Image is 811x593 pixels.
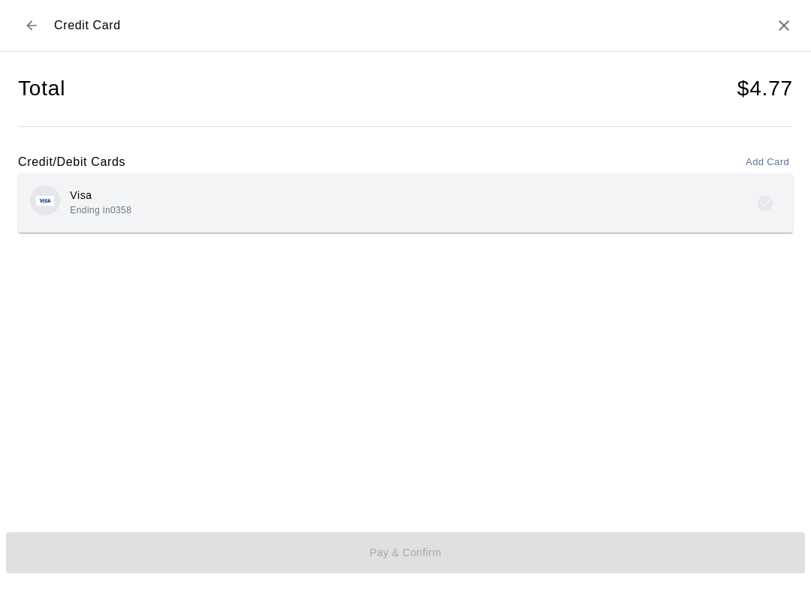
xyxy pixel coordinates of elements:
[70,205,131,215] span: Ending in 0358
[18,12,121,39] div: Credit Card
[18,76,65,102] h4: Total
[18,12,45,39] button: Back to checkout
[18,173,793,233] button: Credit card brand logoVisaEnding in0358
[775,17,793,35] button: Close
[18,152,125,172] h6: Credit/Debit Cards
[70,188,131,203] p: Visa
[36,196,54,206] img: Credit card brand logo
[737,76,793,102] h4: $ 4.77
[742,151,793,174] button: Add Card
